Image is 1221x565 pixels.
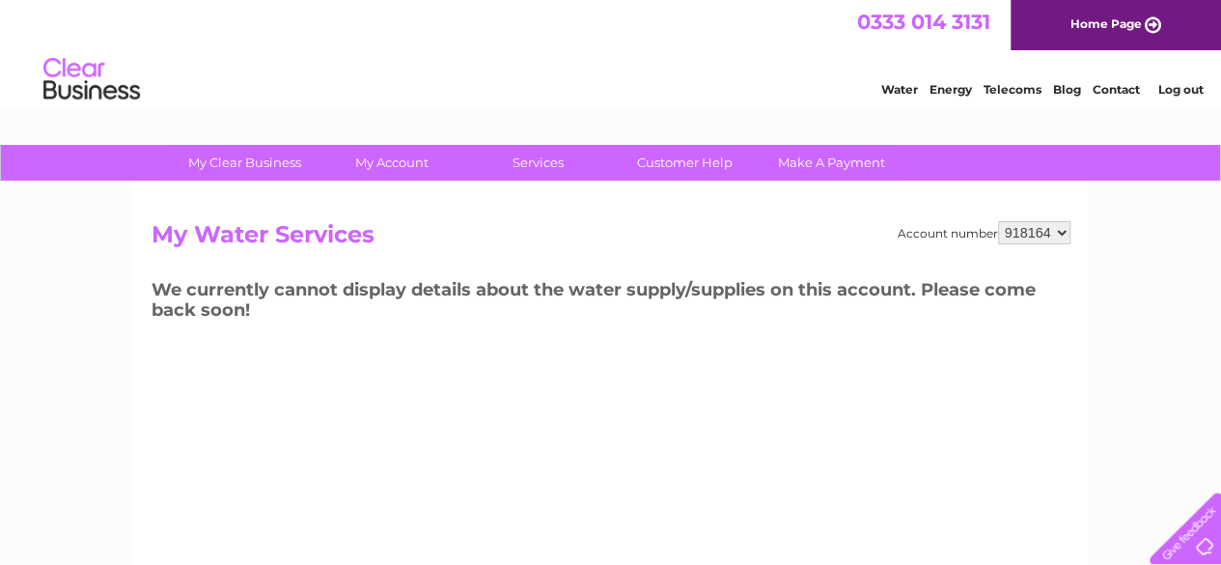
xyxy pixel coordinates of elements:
a: My Clear Business [165,145,324,181]
a: Blog [1053,82,1081,97]
a: Services [458,145,618,181]
a: Log out [1157,82,1203,97]
a: Contact [1093,82,1140,97]
img: logo.png [42,50,141,109]
div: Account number [898,221,1070,244]
a: 0333 014 3131 [857,10,990,34]
a: Telecoms [984,82,1041,97]
a: My Account [312,145,471,181]
a: Make A Payment [752,145,911,181]
a: Energy [930,82,972,97]
div: Clear Business is a trading name of Verastar Limited (registered in [GEOGRAPHIC_DATA] No. 3667643... [155,11,1068,94]
a: Customer Help [605,145,764,181]
h2: My Water Services [152,221,1070,258]
h3: We currently cannot display details about the water supply/supplies on this account. Please come ... [152,276,1070,329]
a: Water [881,82,918,97]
